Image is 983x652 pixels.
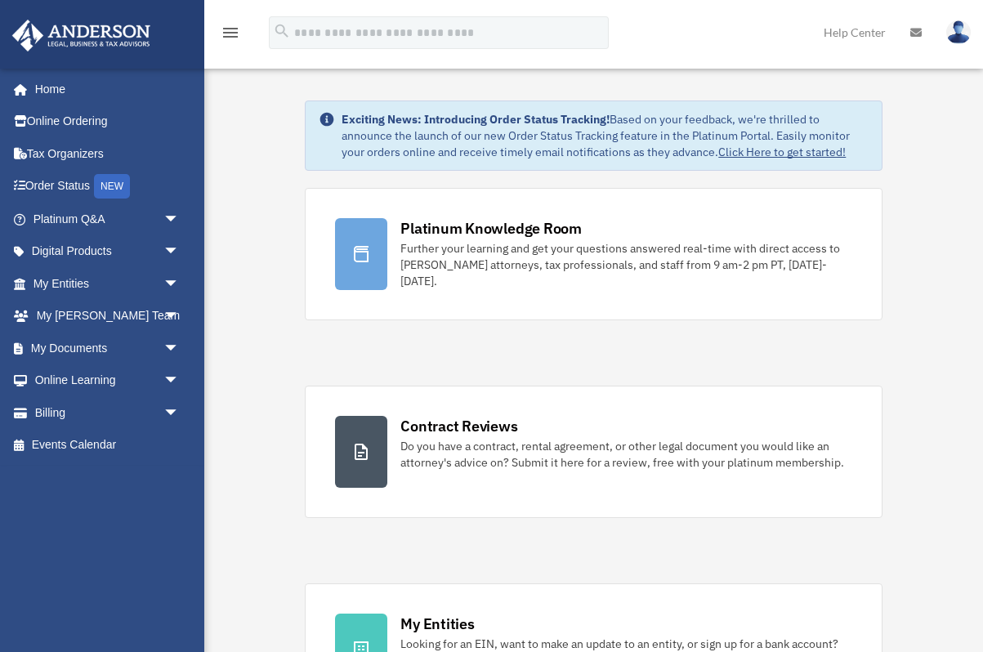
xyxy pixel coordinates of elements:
a: Home [11,73,196,105]
strong: Exciting News: Introducing Order Status Tracking! [342,112,610,127]
span: arrow_drop_down [163,235,196,269]
a: Platinum Knowledge Room Further your learning and get your questions answered real-time with dire... [305,188,882,320]
img: User Pic [946,20,971,44]
span: arrow_drop_down [163,364,196,398]
div: Contract Reviews [400,416,517,436]
a: Click Here to get started! [718,145,846,159]
a: menu [221,29,240,42]
a: My [PERSON_NAME] Teamarrow_drop_down [11,300,204,333]
a: Order StatusNEW [11,170,204,203]
i: menu [221,23,240,42]
a: Billingarrow_drop_down [11,396,204,429]
div: Further your learning and get your questions answered real-time with direct access to [PERSON_NAM... [400,240,851,289]
a: Online Ordering [11,105,204,138]
div: Based on your feedback, we're thrilled to announce the launch of our new Order Status Tracking fe... [342,111,868,160]
a: My Entitiesarrow_drop_down [11,267,204,300]
a: Tax Organizers [11,137,204,170]
span: arrow_drop_down [163,332,196,365]
div: NEW [94,174,130,199]
a: Online Learningarrow_drop_down [11,364,204,397]
div: Do you have a contract, rental agreement, or other legal document you would like an attorney's ad... [400,438,851,471]
span: arrow_drop_down [163,203,196,236]
a: My Documentsarrow_drop_down [11,332,204,364]
span: arrow_drop_down [163,267,196,301]
span: arrow_drop_down [163,300,196,333]
a: Digital Productsarrow_drop_down [11,235,204,268]
img: Anderson Advisors Platinum Portal [7,20,155,51]
a: Platinum Q&Aarrow_drop_down [11,203,204,235]
div: My Entities [400,614,474,634]
a: Contract Reviews Do you have a contract, rental agreement, or other legal document you would like... [305,386,882,518]
span: arrow_drop_down [163,396,196,430]
div: Platinum Knowledge Room [400,218,582,239]
i: search [273,22,291,40]
a: Events Calendar [11,429,204,462]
